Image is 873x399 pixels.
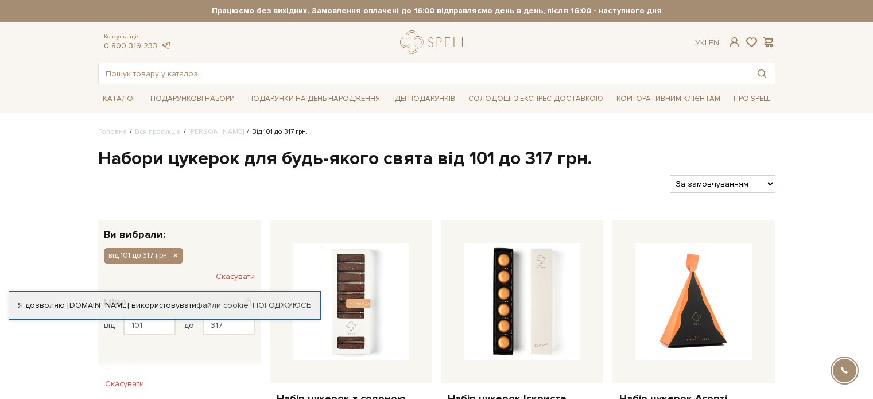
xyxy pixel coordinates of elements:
a: En [709,38,719,48]
a: файли cookie [196,300,249,310]
div: Я дозволяю [DOMAIN_NAME] використовувати [9,300,320,311]
a: 0 800 319 233 [104,41,157,51]
button: Пошук товару у каталозі [748,63,775,84]
a: telegram [160,41,172,51]
div: Ук [695,38,719,48]
a: Ідеї подарунків [389,90,460,108]
h1: Набори цукерок для будь-якого свята від 101 до 317 грн. [98,147,775,171]
a: Про Spell [729,90,775,108]
span: | [705,38,707,48]
input: Ціна [123,316,176,335]
a: [PERSON_NAME] [189,127,244,136]
button: Скасувати [98,375,151,393]
span: до [184,320,194,331]
input: Пошук товару у каталозі [99,63,748,84]
a: Подарунки на День народження [243,90,385,108]
li: Від 101 до 317 грн. [244,127,308,137]
input: Ціна [203,316,255,335]
a: Корпоративним клієнтам [612,90,725,108]
a: Солодощі з експрес-доставкою [464,89,608,109]
a: Подарункові набори [146,90,239,108]
button: Скасувати [216,268,255,286]
strong: Працюємо без вихідних. Замовлення оплачені до 16:00 відправляємо день в день, після 16:00 - насту... [98,6,775,16]
a: Каталог [98,90,142,108]
button: від 101 до 317 грн. [104,248,183,263]
span: від 101 до 317 грн. [108,250,169,261]
a: Погоджуюсь [253,300,311,311]
a: Головна [98,127,127,136]
a: Вся продукція [135,127,181,136]
div: Ви вибрали: [98,220,261,239]
span: Консультація: [104,33,172,41]
a: logo [400,30,472,54]
span: від [104,320,115,331]
span: Дизайн упаковки [104,364,192,379]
